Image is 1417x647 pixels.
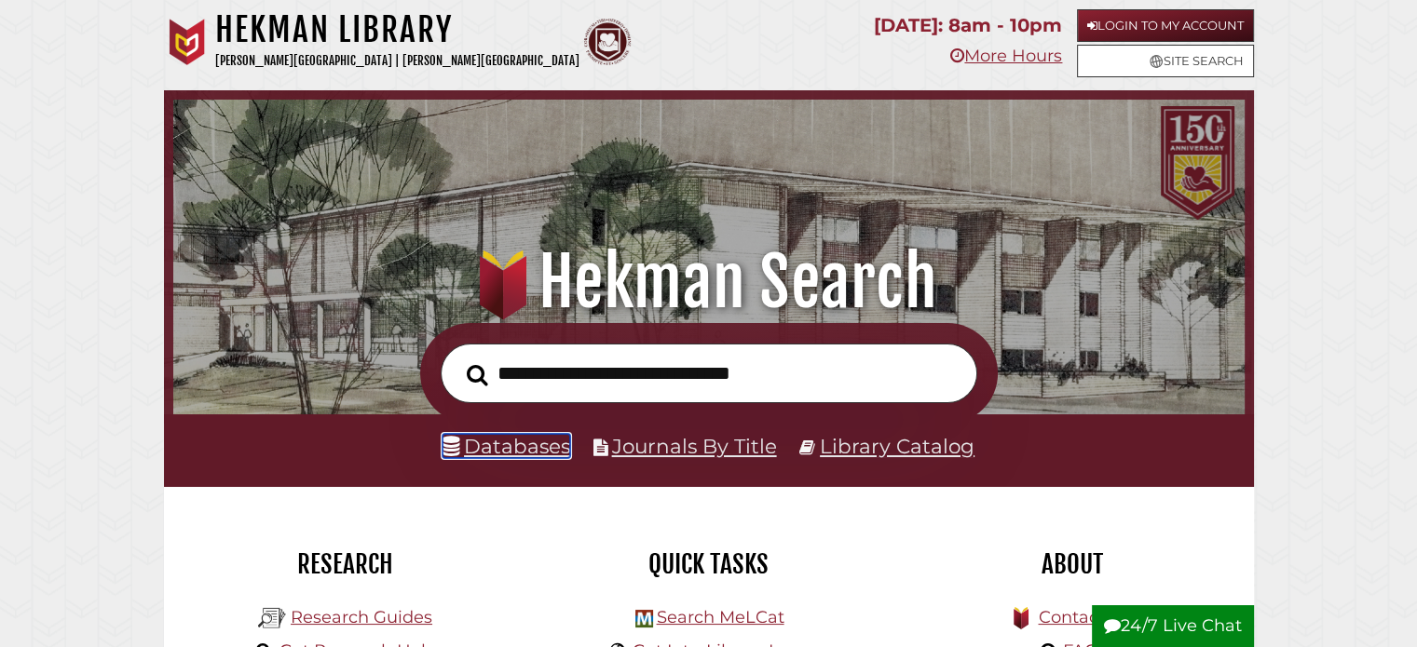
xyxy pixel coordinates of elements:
[215,50,579,72] p: [PERSON_NAME][GEOGRAPHIC_DATA] | [PERSON_NAME][GEOGRAPHIC_DATA]
[457,358,497,391] button: Search
[164,19,211,65] img: Calvin University
[874,9,1062,42] p: [DATE]: 8am - 10pm
[635,610,653,627] img: Hekman Library Logo
[612,434,777,458] a: Journals By Title
[820,434,974,458] a: Library Catalog
[467,363,488,385] i: Search
[541,548,877,580] h2: Quick Tasks
[1077,45,1254,77] a: Site Search
[1038,607,1130,627] a: Contact Us
[258,604,286,632] img: Hekman Library Logo
[215,9,579,50] h1: Hekman Library
[178,548,513,580] h2: Research
[1077,9,1254,42] a: Login to My Account
[194,241,1222,323] h1: Hekman Search
[905,548,1240,580] h2: About
[443,434,570,458] a: Databases
[656,607,783,627] a: Search MeLCat
[584,19,631,65] img: Calvin Theological Seminary
[291,607,432,627] a: Research Guides
[950,46,1062,66] a: More Hours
